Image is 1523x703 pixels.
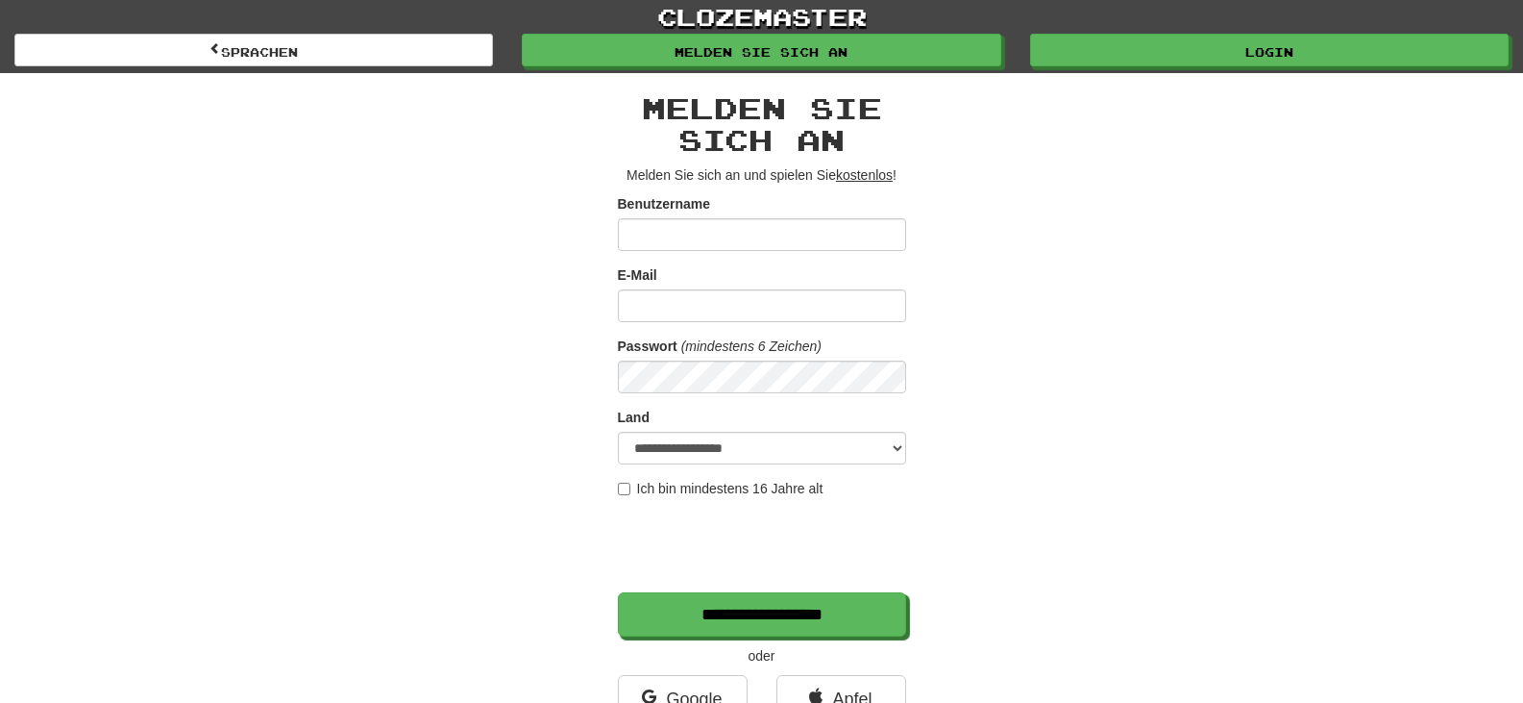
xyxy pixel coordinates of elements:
font: kostenlos [836,167,893,183]
input: Ich bin mindestens 16 Jahre alt [618,483,630,495]
font: Sprachen [221,45,298,59]
font: Land [618,410,650,425]
font: Passwort [618,339,677,354]
font: Login [1245,45,1293,59]
font: Melden Sie sich an [642,90,882,157]
font: Melden Sie sich an [675,45,847,59]
a: Sprachen [14,34,493,66]
font: Melden Sie sich an und spielen Sie [626,167,836,183]
font: (mindestens 6 Zeichen) [681,339,822,354]
font: Clozemaster [657,2,867,31]
iframe: reCAPTCHA [618,508,910,583]
font: Benutzername [618,196,710,212]
a: Melden Sie sich an [522,34,1000,66]
font: Ich bin mindestens 16 Jahre alt [637,481,823,496]
font: oder [748,648,774,664]
font: E-Mail [618,267,657,283]
a: Login [1030,34,1509,66]
font: ! [893,167,897,183]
